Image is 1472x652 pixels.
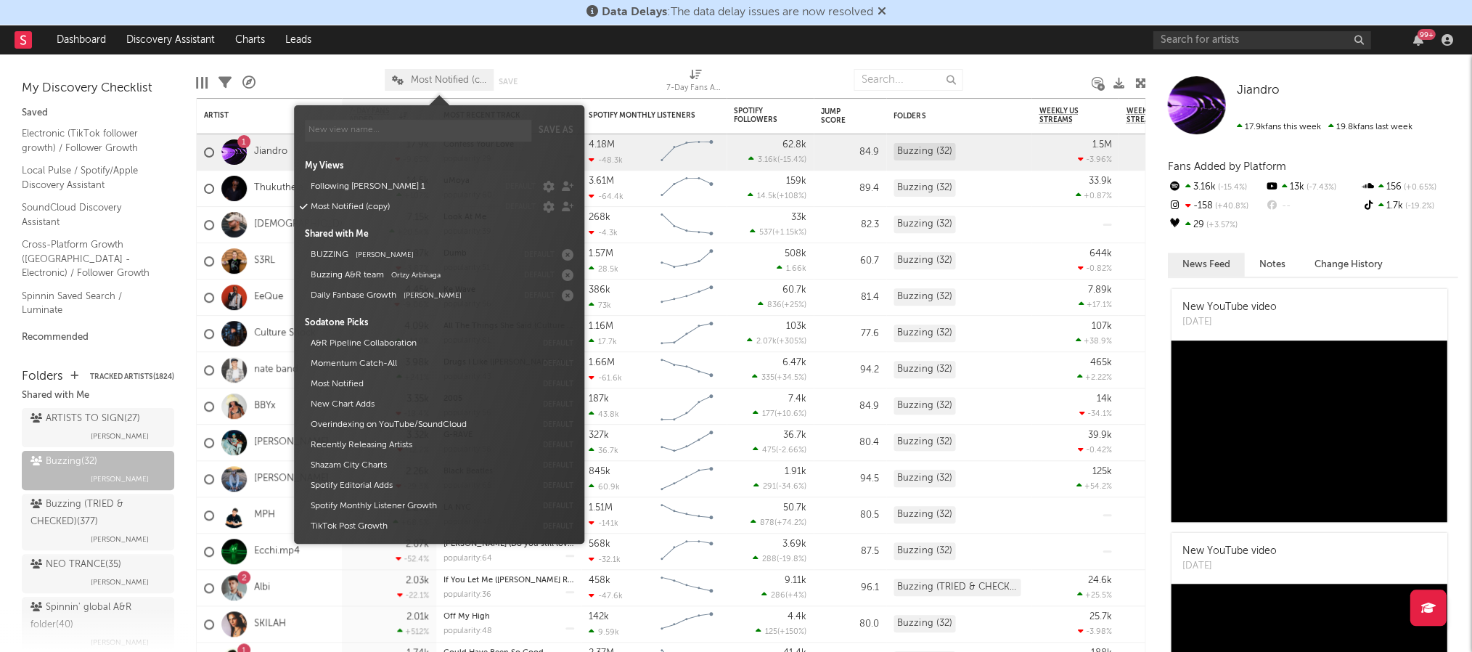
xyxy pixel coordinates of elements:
[254,545,300,558] a: Ecchi.mp4
[1078,300,1111,309] div: +17.1 %
[1203,221,1237,229] span: +3.57 %
[762,410,774,418] span: 177
[242,62,255,104] div: A&R Pipeline
[1167,197,1264,216] div: -158
[1212,203,1248,211] span: +40.8 %
[782,285,806,295] div: 60.7k
[785,467,806,476] div: 1.91k
[116,25,225,54] a: Discovery Assistant
[306,516,536,537] button: TikTok Post Growth
[780,628,804,636] span: +150 %
[524,272,555,279] button: default
[1167,216,1264,235] div: 29
[654,388,719,425] svg: Chart title
[788,394,806,404] div: 7.4k
[22,163,160,192] a: Local Pulse / Spotify/Apple Discovery Assistant
[589,612,609,622] div: 142k
[767,301,782,309] span: 836
[254,582,270,594] a: Albi
[543,421,573,428] button: default
[854,69,962,91] input: Search...
[589,467,610,476] div: 845k
[589,322,613,331] div: 1.16M
[1039,107,1089,124] span: Weekly US Streams
[254,182,303,195] a: Thukuthela
[254,473,329,485] a: [PERSON_NAME]
[499,78,518,86] button: Save
[1236,84,1279,97] span: Jiandro
[305,228,573,241] div: Shared with Me
[777,519,804,527] span: +74.2 %
[254,146,287,158] a: Jiandro
[758,300,806,309] div: ( )
[1403,203,1434,211] span: -19.2 %
[1091,322,1111,331] div: 107k
[22,105,174,122] div: Saved
[306,476,536,496] button: Spotify Editorial Adds
[254,400,275,412] a: BBYx
[1304,184,1336,192] span: -7.43 %
[589,503,613,513] div: 1.51M
[777,374,804,382] span: +34.5 %
[46,25,116,54] a: Dashboard
[894,325,955,342] div: Buzzing (32)
[654,134,719,171] svg: Chart title
[443,540,574,548] div: Jamie (Do you still love me?)
[589,140,615,150] div: 4.18M
[894,288,955,306] div: Buzzing (32)
[589,539,610,549] div: 568k
[894,143,955,160] div: Buzzing (32)
[894,179,955,197] div: Buzzing (32)
[786,265,806,273] span: 1.66k
[406,612,429,622] div: 2.01k
[654,570,719,606] svg: Chart title
[779,192,804,200] span: +108 %
[306,374,536,394] button: Most Notified
[1087,431,1111,440] div: 39.9k
[771,592,785,600] span: 286
[821,180,879,197] div: 89.4
[1087,285,1111,295] div: 7.89k
[1167,161,1285,172] span: Fans Added by Platform
[1167,253,1244,277] button: News Feed
[443,576,574,584] div: If You Let Me (Denon Reed Remix)
[589,394,609,404] div: 187k
[783,503,806,513] div: 50.7k
[1361,178,1457,197] div: 156
[1075,191,1111,200] div: +0.87 %
[763,483,776,491] span: 291
[821,325,879,343] div: 77.6
[543,380,573,388] button: default
[589,358,615,367] div: 1.66M
[22,200,160,229] a: SoundCloud Discovery Assistant
[22,329,174,346] div: Recommended
[543,401,573,408] button: default
[443,576,588,584] a: If You Let Me ([PERSON_NAME] Remix)
[1264,178,1360,197] div: 13k
[779,555,804,563] span: -19.8 %
[894,470,955,487] div: Buzzing (32)
[1092,467,1111,476] div: 125k
[91,634,149,651] span: [PERSON_NAME]
[22,80,174,97] div: My Discovery Checklist
[589,555,621,564] div: -32.1k
[1077,627,1111,636] div: -3.98 %
[748,191,806,200] div: ( )
[406,576,429,585] div: 2.03k
[411,76,486,85] span: Most Notified (copy)
[602,7,667,18] span: Data Delays
[654,606,719,643] svg: Chart title
[782,140,806,150] div: 62.8k
[22,554,174,593] a: NEO TRANCE(35)[PERSON_NAME]
[1088,176,1111,186] div: 33.9k
[22,408,174,447] a: ARTISTS TO SIGN(27)[PERSON_NAME]
[1402,184,1436,192] span: +0.65 %
[821,579,879,597] div: 96.1
[1244,253,1299,277] button: Notes
[30,556,121,574] div: NEO TRANCE ( 35 )
[1182,300,1276,315] div: New YouTube video
[784,301,804,309] span: +25 %
[782,539,806,549] div: 3.69k
[589,192,623,201] div: -64.4k
[1264,197,1360,216] div: --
